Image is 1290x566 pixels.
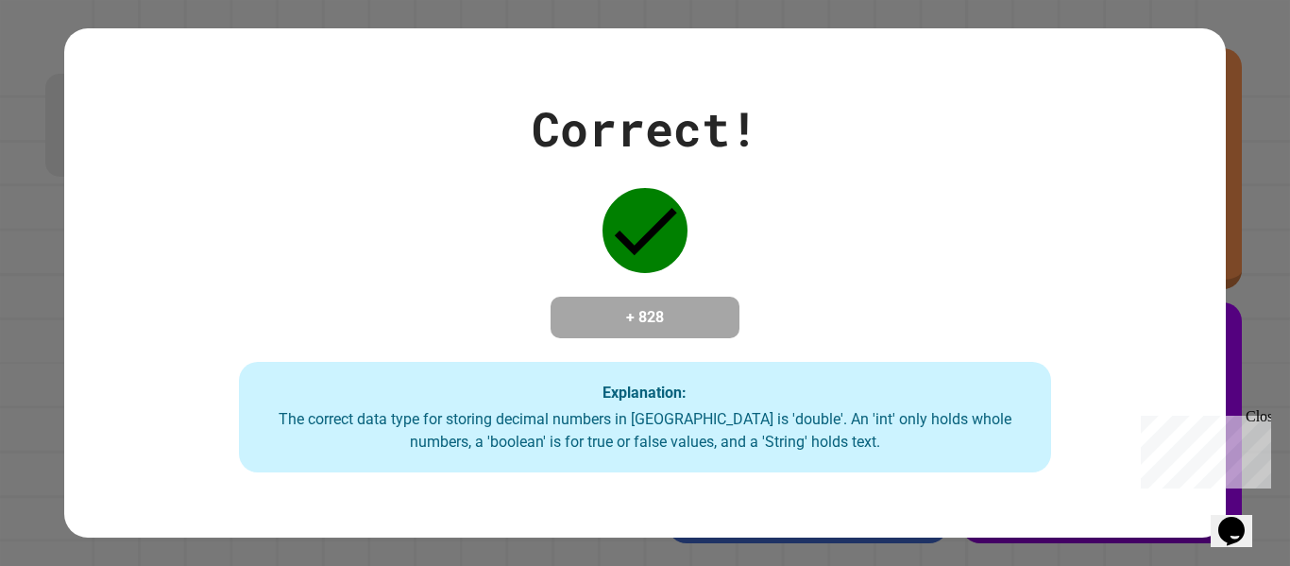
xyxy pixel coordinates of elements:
[8,8,130,120] div: Chat with us now!Close
[603,383,687,401] strong: Explanation:
[258,408,1033,454] div: The correct data type for storing decimal numbers in [GEOGRAPHIC_DATA] is 'double'. An 'int' only...
[1211,490,1271,547] iframe: chat widget
[532,94,758,164] div: Correct!
[1133,408,1271,489] iframe: chat widget
[569,306,721,329] h4: + 828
